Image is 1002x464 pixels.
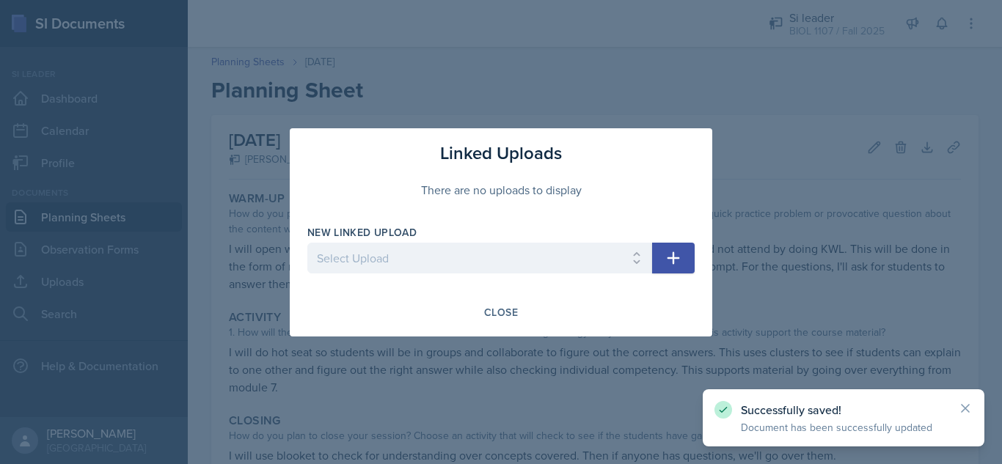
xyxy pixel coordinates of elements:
div: There are no uploads to display [307,166,695,213]
div: Close [484,306,518,318]
p: Successfully saved! [741,402,946,417]
h3: Linked Uploads [440,140,562,166]
label: New Linked Upload [307,225,417,240]
button: Close [475,300,527,325]
p: Document has been successfully updated [741,420,946,435]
